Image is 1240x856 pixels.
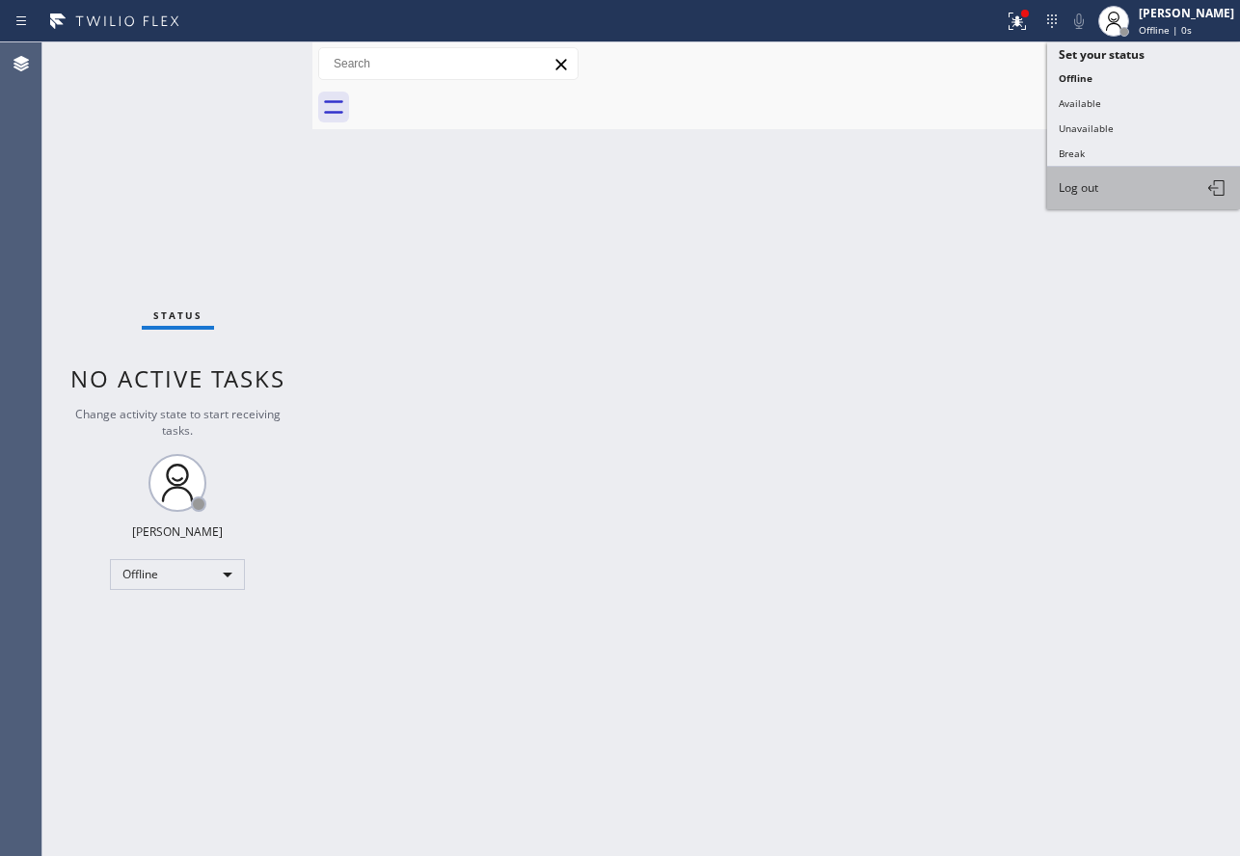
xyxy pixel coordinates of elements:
span: Status [153,308,202,322]
div: Offline [110,559,245,590]
div: [PERSON_NAME] [132,523,223,540]
input: Search [319,48,578,79]
span: Offline | 0s [1139,23,1192,37]
span: Change activity state to start receiving tasks. [75,406,281,439]
span: No active tasks [70,362,285,394]
button: Mute [1065,8,1092,35]
div: [PERSON_NAME] [1139,5,1234,21]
